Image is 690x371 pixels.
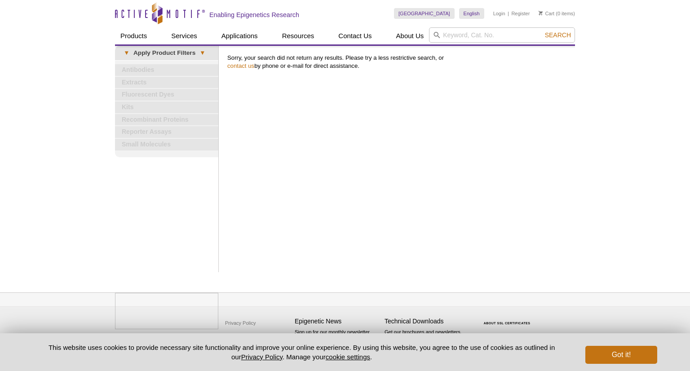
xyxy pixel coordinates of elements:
[385,328,470,351] p: Get our brochures and newsletters, or request them by mail.
[333,27,377,44] a: Contact Us
[223,316,258,330] a: Privacy Policy
[195,49,209,57] span: ▾
[385,318,470,325] h4: Technical Downloads
[216,27,263,44] a: Applications
[209,11,299,19] h2: Enabling Epigenetics Research
[429,27,575,43] input: Keyword, Cat. No.
[394,8,455,19] a: [GEOGRAPHIC_DATA]
[115,77,218,88] a: Extracts
[539,10,554,17] a: Cart
[511,10,530,17] a: Register
[115,64,218,76] a: Antibodies
[484,322,531,325] a: ABOUT SSL CERTIFICATES
[539,8,575,19] li: (0 items)
[166,27,203,44] a: Services
[585,346,657,364] button: Got it!
[391,27,429,44] a: About Us
[115,293,218,329] img: Active Motif,
[115,139,218,150] a: Small Molecules
[539,11,543,15] img: Your Cart
[115,102,218,113] a: Kits
[33,343,571,362] p: This website uses cookies to provide necessary site functionality and improve your online experie...
[115,114,218,126] a: Recombinant Proteins
[115,89,218,101] a: Fluorescent Dyes
[545,31,571,39] span: Search
[493,10,505,17] a: Login
[227,62,254,69] a: contact us
[223,330,270,343] a: Terms & Conditions
[241,353,283,361] a: Privacy Policy
[277,27,320,44] a: Resources
[115,27,152,44] a: Products
[227,54,571,70] p: Sorry, your search did not return any results. Please try a less restrictive search, or by phone ...
[295,328,380,359] p: Sign up for our monthly newsletter highlighting recent publications in the field of epigenetics.
[115,126,218,138] a: Reporter Assays
[459,8,484,19] a: English
[508,8,509,19] li: |
[474,309,542,328] table: Click to Verify - This site chose Symantec SSL for secure e-commerce and confidential communicati...
[119,49,133,57] span: ▾
[326,353,370,361] button: cookie settings
[542,31,574,39] button: Search
[115,46,218,60] a: ▾Apply Product Filters▾
[295,318,380,325] h4: Epigenetic News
